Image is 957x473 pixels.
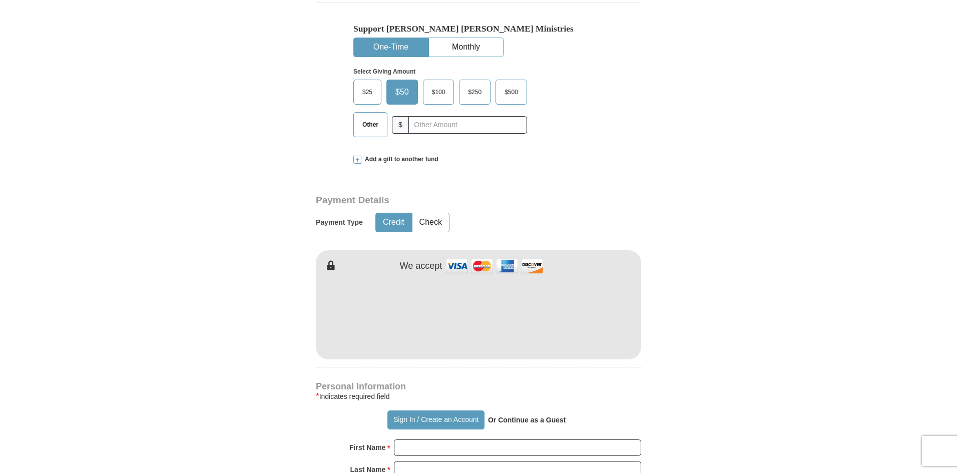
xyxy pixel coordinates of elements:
[463,85,487,100] span: $250
[427,85,450,100] span: $100
[316,195,571,206] h3: Payment Details
[429,38,503,57] button: Monthly
[444,255,545,277] img: credit cards accepted
[390,85,414,100] span: $50
[354,38,428,57] button: One-Time
[316,390,641,402] div: Indicates required field
[387,410,484,429] button: Sign In / Create an Account
[353,24,604,34] h5: Support [PERSON_NAME] [PERSON_NAME] Ministries
[349,440,385,454] strong: First Name
[353,68,415,75] strong: Select Giving Amount
[316,218,363,227] h5: Payment Type
[361,155,438,164] span: Add a gift to another fund
[376,213,411,232] button: Credit
[357,85,377,100] span: $25
[400,261,442,272] h4: We accept
[500,85,523,100] span: $500
[488,416,566,424] strong: Or Continue as a Guest
[316,382,641,390] h4: Personal Information
[412,213,449,232] button: Check
[357,117,383,132] span: Other
[392,116,409,134] span: $
[408,116,527,134] input: Other Amount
